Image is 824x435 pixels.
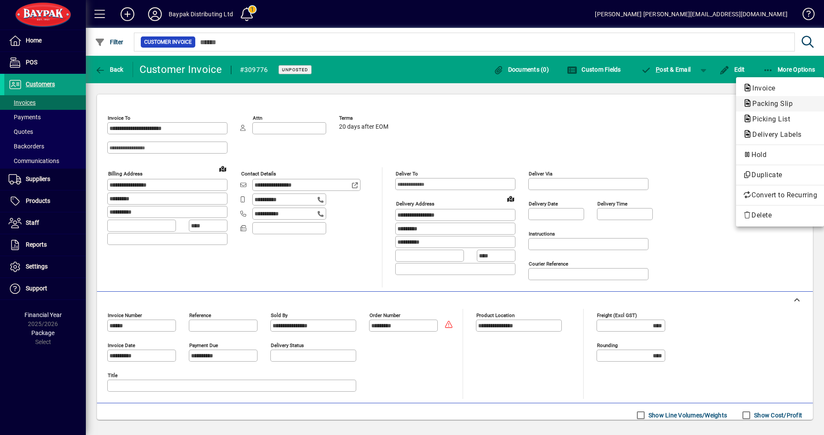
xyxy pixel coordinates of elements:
[743,130,806,139] span: Delivery Labels
[743,84,780,92] span: Invoice
[743,210,817,221] span: Delete
[743,100,797,108] span: Packing Slip
[743,190,817,200] span: Convert to Recurring
[743,115,794,123] span: Picking List
[743,170,817,180] span: Duplicate
[743,150,817,160] span: Hold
